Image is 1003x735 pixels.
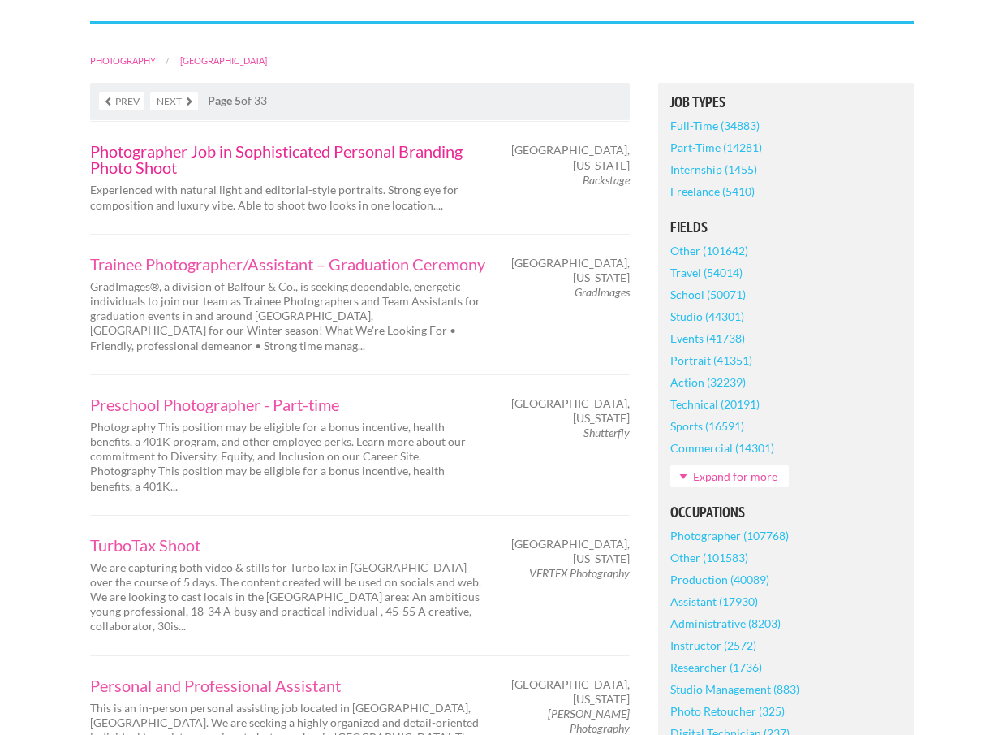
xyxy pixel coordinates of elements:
em: Shutterfly [583,426,630,439]
a: Other (101583) [670,547,748,569]
h5: Fields [670,220,902,235]
a: [GEOGRAPHIC_DATA] [180,55,267,66]
p: We are capturing both video & stills for TurboTax in [GEOGRAPHIC_DATA] over the course of 5 days.... [90,560,488,634]
a: Photographer Job in Sophisticated Personal Branding Photo Shoot [90,143,488,175]
a: Photography [90,55,156,66]
em: [PERSON_NAME] Photography [548,707,630,735]
a: Sports (16591) [670,415,744,437]
a: School (50071) [670,283,746,305]
p: Experienced with natural light and editorial-style portraits. Strong eye for composition and luxu... [90,183,488,212]
span: [GEOGRAPHIC_DATA], [US_STATE] [511,256,630,285]
a: Instructor (2572) [670,634,756,656]
a: Preschool Photographer - Part-time [90,396,488,413]
a: Photographer (107768) [670,525,789,547]
a: Other (101642) [670,240,748,262]
a: Technical (20191) [670,393,760,415]
a: Trainee Photographer/Assistant – Graduation Ceremony [90,256,488,272]
a: Production (40089) [670,569,769,590]
a: Portrait (41351) [670,349,752,371]
span: [GEOGRAPHIC_DATA], [US_STATE] [511,143,630,172]
p: GradImages®, a division of Balfour & Co., is seeking dependable, energetic individuals to join ou... [90,279,488,353]
nav: of 33 [90,83,630,120]
a: Events (41738) [670,327,745,349]
a: Part-Time (14281) [670,136,762,158]
a: Expand for more [670,465,789,487]
em: VERTEX Photography [529,566,630,580]
a: Commercial (14301) [670,437,774,459]
a: TurboTax Shoot [90,537,488,553]
a: Next [150,92,198,110]
a: Administrative (8203) [670,612,781,634]
p: Photography This position may be eligible for a bonus incentive, health benefits, a 401K program,... [90,420,488,494]
span: [GEOGRAPHIC_DATA], [US_STATE] [511,396,630,426]
h5: Job Types [670,95,902,110]
a: Studio Management (883) [670,678,799,700]
a: Photo Retoucher (325) [670,700,785,722]
a: Action (32239) [670,371,746,393]
a: Studio (44301) [670,305,744,327]
em: GradImages [575,285,630,299]
a: Personal and Professional Assistant [90,677,488,694]
a: Freelance (5410) [670,180,755,202]
a: Assistant (17930) [670,590,758,612]
strong: Page 5 [208,93,241,107]
a: Full-Time (34883) [670,115,760,136]
a: Internship (1455) [670,158,757,180]
span: [GEOGRAPHIC_DATA], [US_STATE] [511,537,630,566]
a: Prev [99,92,144,110]
span: [GEOGRAPHIC_DATA], [US_STATE] [511,677,630,707]
h5: Occupations [670,505,902,520]
a: Travel (54014) [670,262,743,283]
a: Researcher (1736) [670,656,762,678]
em: Backstage [583,173,630,187]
